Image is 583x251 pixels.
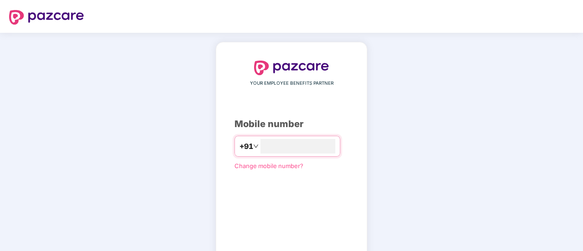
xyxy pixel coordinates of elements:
[234,117,349,131] div: Mobile number
[234,162,303,169] a: Change mobile number?
[254,61,329,75] img: logo
[9,10,84,25] img: logo
[253,143,259,149] span: down
[250,80,333,87] span: YOUR EMPLOYEE BENEFITS PARTNER
[239,141,253,152] span: +91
